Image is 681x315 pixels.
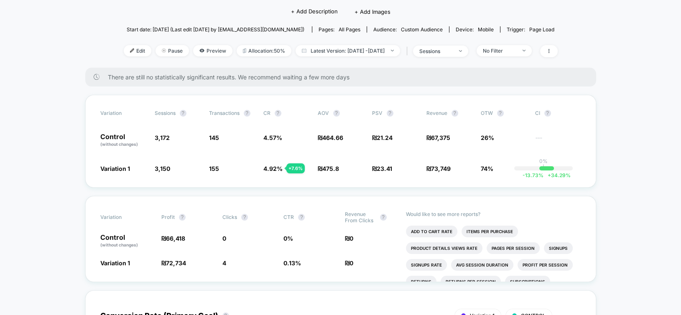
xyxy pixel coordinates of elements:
span: There are still no statistically significant results. We recommend waiting a few more days [108,74,579,81]
span: 0 [349,235,353,242]
span: -13.73 % [523,172,543,178]
div: + 7.6 % [286,163,305,173]
span: Latest Version: [DATE] - [DATE] [296,45,400,56]
span: 145 [209,134,219,141]
span: 0 [349,259,353,267]
span: 4 [222,259,226,267]
p: Control [100,133,146,147]
li: Signups Rate [406,259,447,271]
span: 0 % [283,235,293,242]
div: Pages: [319,26,360,33]
span: mobile [478,26,494,33]
span: ₪ [345,259,353,267]
p: 0% [539,158,548,164]
span: 66,418 [166,235,185,242]
button: ? [333,110,340,117]
span: 26% [481,134,494,141]
img: calendar [302,48,306,53]
span: 3,150 [155,165,170,172]
span: Start date: [DATE] (Last edit [DATE] by [EMAIL_ADDRESS][DOMAIN_NAME]) [127,26,304,33]
span: ₪ [345,235,353,242]
span: --- [535,135,581,147]
span: 21.24 [377,134,393,141]
span: ₪ [161,259,186,267]
li: Pages Per Session [487,242,540,254]
div: No Filter [483,48,516,54]
p: Would like to see more reports? [406,211,581,217]
span: CR [263,110,270,116]
span: CI [535,110,581,117]
img: end [162,48,166,53]
img: end [391,50,394,51]
span: Page Load [529,26,554,33]
span: 464.66 [322,134,343,141]
span: (without changes) [100,242,138,247]
span: + Add Images [354,8,390,15]
span: 74% [481,165,493,172]
span: ₪ [426,165,451,172]
span: + Add Description [291,8,337,16]
span: 4.57 % [263,134,282,141]
span: Variation 1 [100,165,130,172]
span: 4.92 % [263,165,283,172]
img: end [523,50,525,51]
button: ? [298,214,305,221]
span: + [548,172,551,178]
span: 23.41 [377,165,392,172]
button: ? [380,214,387,221]
span: ₪ [426,134,450,141]
span: 3,172 [155,134,170,141]
span: Clicks [222,214,237,220]
div: Audience: [373,26,443,33]
li: Add To Cart Rate [406,226,457,237]
span: Transactions [209,110,240,116]
span: Preview [193,45,232,56]
li: Items Per Purchase [462,226,518,237]
span: 73,749 [431,165,451,172]
li: Subscriptions [505,276,550,287]
img: end [459,50,462,52]
span: Variation [100,110,146,117]
span: Device: [449,26,500,33]
span: Pause [156,45,189,56]
button: ? [497,110,504,117]
li: Product Details Views Rate [406,242,482,254]
span: Edit [124,45,151,56]
li: Profit Per Session [518,259,573,271]
span: Profit [161,214,175,220]
span: AOV [318,110,329,116]
li: Returns Per Session [441,276,501,287]
span: 72,734 [166,259,186,267]
span: Revenue From Clicks [345,211,376,224]
li: Signups [544,242,573,254]
span: ₪ [318,165,339,172]
span: Allocation: 50% [237,45,291,56]
span: 0.13 % [283,259,301,267]
span: | [404,45,413,57]
li: Avg Session Duration [451,259,513,271]
span: PSV [372,110,383,116]
span: all pages [339,26,360,33]
span: Variation [100,211,146,224]
button: ? [241,214,248,221]
span: ₪ [318,134,343,141]
span: ₪ [372,165,392,172]
button: ? [179,214,186,221]
img: edit [130,48,134,53]
button: ? [451,110,458,117]
span: 34.29 % [543,172,571,178]
p: Control [100,234,153,248]
button: ? [244,110,250,117]
span: ₪ [372,134,393,141]
span: Revenue [426,110,447,116]
button: ? [387,110,393,117]
li: Returns [406,276,436,287]
span: 155 [209,165,219,172]
button: ? [180,110,186,117]
div: sessions [419,48,453,54]
span: Custom Audience [401,26,443,33]
span: CTR [283,214,294,220]
span: 67,375 [431,134,450,141]
span: Sessions [155,110,176,116]
span: 0 [222,235,226,242]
